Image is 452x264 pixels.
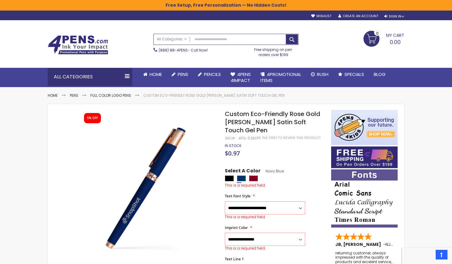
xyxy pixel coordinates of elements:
span: Blog [374,71,386,77]
span: 0.00 [390,38,401,46]
span: NJ [386,241,393,247]
img: 4pg-5280-custom-eco-friendly-rose-gold-earl-satin-soft-touch-gel-pen_navy_1.jpg [79,119,217,256]
span: Rush [317,71,328,77]
a: 4PROMOTIONALITEMS [256,68,306,87]
img: font-personalization-examples [331,169,398,228]
a: Be the first to review this product [257,136,321,140]
span: 4PROMOTIONAL ITEMS [260,71,301,83]
div: This is a required field. [225,183,325,188]
a: Home [138,68,167,81]
div: Navy Blue [237,175,246,181]
span: All Categories [157,37,187,42]
a: (888) 88-4PENS [159,48,188,53]
span: In stock [225,143,241,148]
span: Pens [178,71,188,77]
img: Free shipping on orders over $199 [331,146,398,168]
span: 0 [376,30,379,36]
div: Black [225,175,234,181]
span: - Call Now! [159,48,208,53]
div: returning customer, always impressed with the quality of products and excelent service, will retu... [335,251,394,264]
div: 5% OFF [87,116,98,120]
div: This is a required field. [225,215,305,219]
img: 4pens 4 kids [331,110,398,145]
div: All Categories [48,68,132,86]
div: 4PG-5280 [238,136,257,141]
a: Specials [333,68,369,81]
div: Free shipping on pen orders over $199 [248,45,299,57]
span: Text Line 1 [225,256,244,262]
a: Full Color Logo Pens [90,93,131,98]
a: 0.00 0 [363,31,404,46]
strong: SKU [225,136,236,141]
a: Home [48,93,58,98]
a: Rush [306,68,333,81]
a: Pens [70,93,78,98]
span: Imprint Color [225,225,248,230]
div: This is a required field. [225,246,305,251]
div: Availability [225,143,241,148]
span: $0.97 [225,149,240,157]
a: Create an Account [338,14,378,18]
a: Blog [369,68,390,81]
span: 4Pens 4impact [231,71,251,83]
li: Custom Eco-Friendly Rose Gold [PERSON_NAME] Satin Soft Touch Gel Pen [143,93,285,98]
span: Custom Eco-Friendly Rose Gold [PERSON_NAME] Satin Soft Touch Gel Pen [225,110,320,134]
span: - , [383,241,436,247]
a: All Categories [154,34,190,44]
iframe: Reseñas de Clientes en Google [402,248,452,264]
a: Pencils [193,68,226,81]
span: Specials [344,71,364,77]
span: Select A Color [225,168,260,176]
img: 4Pens Custom Pens and Promotional Products [48,35,108,55]
a: 4Pens4impact [226,68,256,87]
a: Wishlist [311,14,331,18]
span: JB, [PERSON_NAME] [335,241,383,247]
div: Burgundy [249,175,258,181]
span: Pencils [204,71,221,77]
a: Pens [167,68,193,81]
span: Home [150,71,162,77]
span: Text Font Style [225,193,250,199]
span: Navy Blue [260,168,284,174]
div: Sign In [384,14,404,19]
